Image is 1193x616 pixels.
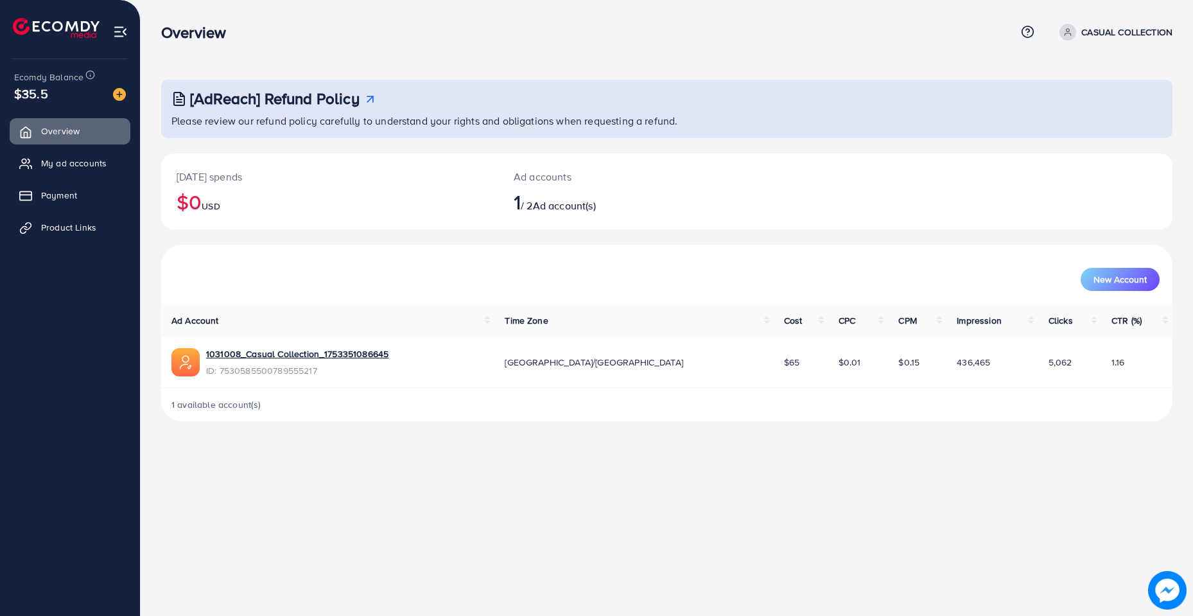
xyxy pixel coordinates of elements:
[784,314,803,327] span: Cost
[1081,268,1160,291] button: New Account
[41,157,107,170] span: My ad accounts
[10,182,130,208] a: Payment
[839,314,855,327] span: CPC
[41,189,77,202] span: Payment
[514,187,521,216] span: 1
[1148,571,1186,609] img: image
[10,215,130,240] a: Product Links
[14,71,83,84] span: Ecomdy Balance
[14,84,48,103] span: $35.5
[171,113,1165,128] p: Please review our refund policy carefully to understand your rights and obligations when requesti...
[898,314,916,327] span: CPM
[10,150,130,176] a: My ad accounts
[177,189,483,214] h2: $0
[1054,24,1172,40] a: CASUAL COLLECTION
[505,314,548,327] span: Time Zone
[202,200,220,213] span: USD
[1049,356,1072,369] span: 5,062
[113,88,126,101] img: image
[505,356,683,369] span: [GEOGRAPHIC_DATA]/[GEOGRAPHIC_DATA]
[1049,314,1073,327] span: Clicks
[161,23,236,42] h3: Overview
[1111,356,1125,369] span: 1.16
[113,24,128,39] img: menu
[13,18,100,38] img: logo
[1093,275,1147,284] span: New Account
[514,189,736,214] h2: / 2
[10,118,130,144] a: Overview
[41,125,80,137] span: Overview
[784,356,799,369] span: $65
[190,89,360,108] h3: [AdReach] Refund Policy
[533,198,596,213] span: Ad account(s)
[177,169,483,184] p: [DATE] spends
[1081,24,1172,40] p: CASUAL COLLECTION
[839,356,861,369] span: $0.01
[171,398,261,411] span: 1 available account(s)
[206,348,388,360] a: 1031008_Casual Collection_1753351086645
[957,356,990,369] span: 436,465
[957,314,1002,327] span: Impression
[171,314,219,327] span: Ad Account
[171,348,200,376] img: ic-ads-acc.e4c84228.svg
[41,221,96,234] span: Product Links
[514,169,736,184] p: Ad accounts
[206,364,388,377] span: ID: 7530585500789555217
[1111,314,1142,327] span: CTR (%)
[898,356,919,369] span: $0.15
